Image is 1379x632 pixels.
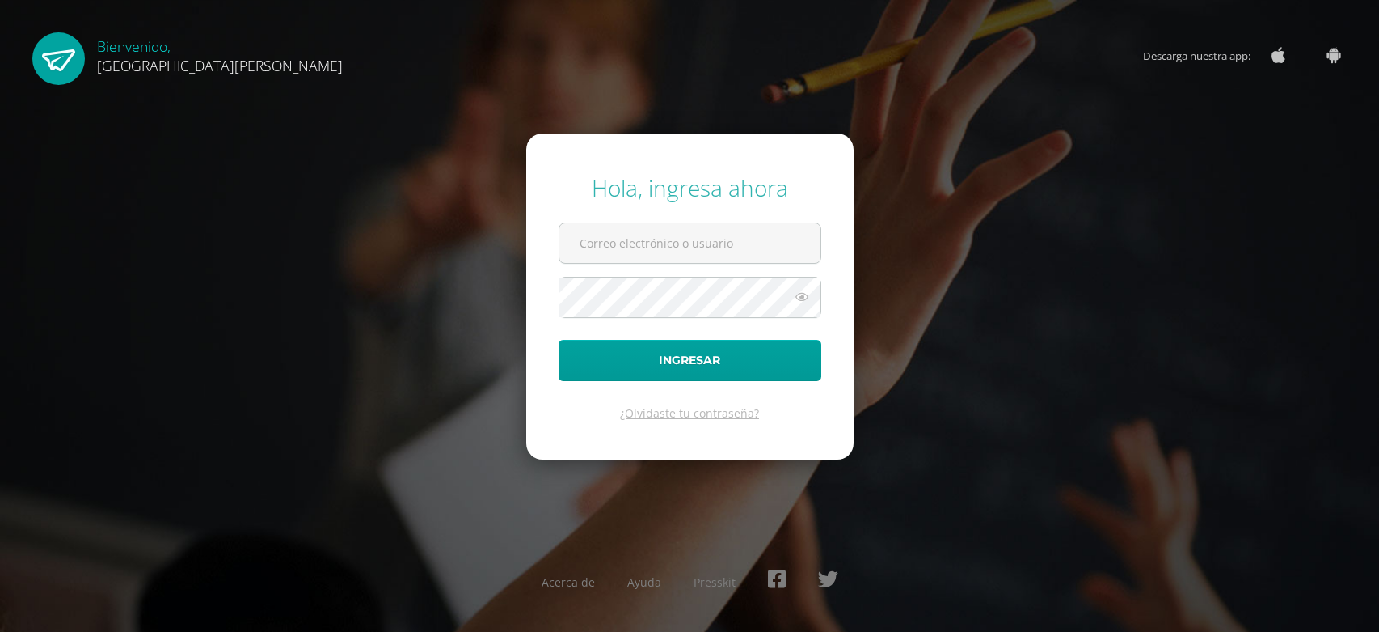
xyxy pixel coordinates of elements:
[97,56,343,75] span: [GEOGRAPHIC_DATA][PERSON_NAME]
[97,32,343,75] div: Bienvenido,
[1143,40,1267,71] span: Descarga nuestra app:
[559,172,821,203] div: Hola, ingresa ahora
[694,575,736,590] a: Presskit
[620,405,759,421] a: ¿Olvidaste tu contraseña?
[559,340,821,381] button: Ingresar
[559,223,820,263] input: Correo electrónico o usuario
[627,575,661,590] a: Ayuda
[542,575,595,590] a: Acerca de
